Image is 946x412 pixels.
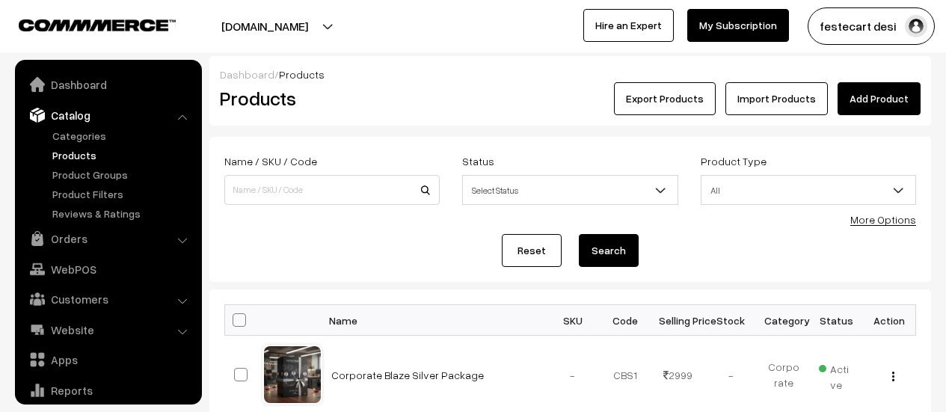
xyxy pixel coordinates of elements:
div: / [220,67,921,82]
h2: Products [220,87,438,110]
th: Selling Price [652,305,705,336]
label: Name / SKU / Code [224,153,317,169]
label: Status [462,153,494,169]
a: Import Products [725,82,828,115]
span: All [701,175,916,205]
th: Name [322,305,547,336]
a: Categories [49,128,197,144]
a: Website [19,316,197,343]
img: user [905,15,927,37]
img: COMMMERCE [19,19,176,31]
th: Stock [704,305,758,336]
a: Add Product [838,82,921,115]
th: Action [863,305,916,336]
a: Products [49,147,197,163]
span: Active [819,357,854,393]
a: Corporate Blaze Silver Package [331,369,484,381]
a: Reports [19,377,197,404]
button: festecart desi [808,7,935,45]
a: Dashboard [19,71,197,98]
button: [DOMAIN_NAME] [169,7,360,45]
label: Product Type [701,153,767,169]
span: Select Status [463,177,677,203]
button: Search [579,234,639,267]
a: Orders [19,225,197,252]
a: Product Filters [49,186,197,202]
input: Name / SKU / Code [224,175,440,205]
a: Hire an Expert [583,9,674,42]
a: WebPOS [19,256,197,283]
a: Reviews & Ratings [49,206,197,221]
span: Products [279,68,325,81]
a: My Subscription [687,9,789,42]
a: Reset [502,234,562,267]
span: Select Status [462,175,678,205]
span: All [701,177,915,203]
a: Catalog [19,102,197,129]
a: Dashboard [220,68,274,81]
a: Product Groups [49,167,197,182]
button: Export Products [614,82,716,115]
a: More Options [850,213,916,226]
img: Menu [892,372,894,381]
a: Customers [19,286,197,313]
th: Code [599,305,652,336]
th: Category [758,305,811,336]
a: Apps [19,346,197,373]
th: SKU [547,305,600,336]
a: COMMMERCE [19,15,150,33]
th: Status [810,305,863,336]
